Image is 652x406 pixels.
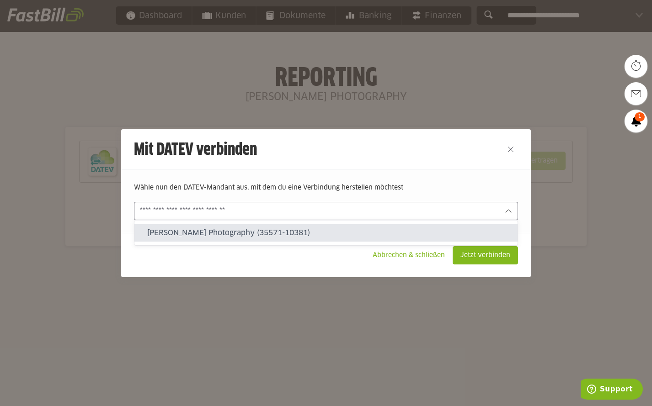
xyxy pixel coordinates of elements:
p: Wähle nun den DATEV-Mandant aus, mit dem du eine Verbindung herstellen möchtest [134,183,518,193]
sl-button: Jetzt verbinden [453,246,518,264]
sl-button: Abbrechen & schließen [365,246,453,264]
sl-option: [PERSON_NAME] Photography (35571-10381) [134,224,518,242]
span: 1 [635,112,645,121]
a: 1 [625,110,647,132]
iframe: Öffnet ein Widget, in dem Sie weitere Informationen finden [581,379,643,401]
